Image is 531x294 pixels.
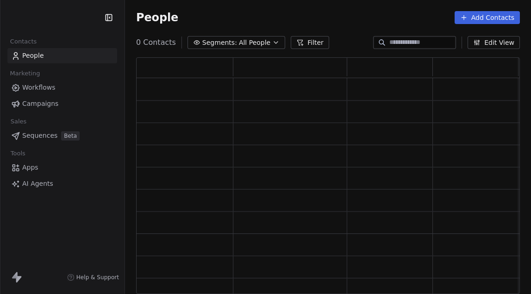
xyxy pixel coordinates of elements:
span: Tools [6,147,29,160]
a: SequencesBeta [7,128,117,143]
button: Filter [291,36,329,49]
span: Help & Support [76,274,119,281]
a: Apps [7,160,117,175]
a: Help & Support [67,274,119,281]
span: Campaigns [22,99,58,109]
span: People [136,11,178,24]
span: People [22,51,44,61]
button: Edit View [468,36,520,49]
span: Segments: [202,38,237,48]
span: Apps [22,163,38,172]
button: Add Contacts [455,11,520,24]
a: People [7,48,117,63]
span: Sales [6,115,31,129]
a: Campaigns [7,96,117,111]
span: Contacts [6,35,41,49]
span: AI Agents [22,179,53,189]
span: Beta [61,131,80,141]
span: All People [239,38,270,48]
span: Workflows [22,83,56,92]
span: 0 Contacts [136,37,176,48]
a: Workflows [7,80,117,95]
a: AI Agents [7,176,117,191]
span: Sequences [22,131,57,141]
span: Marketing [6,67,44,80]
